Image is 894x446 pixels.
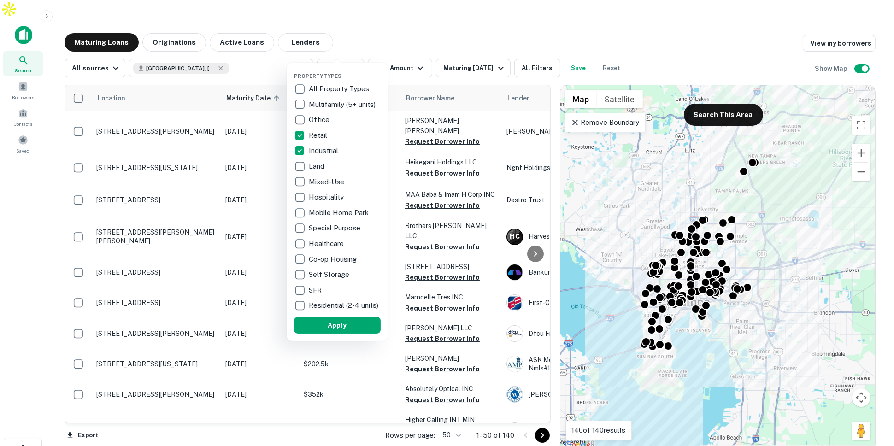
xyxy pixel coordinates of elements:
[294,73,341,79] span: Property Types
[309,254,359,265] p: Co-op Housing
[848,372,894,417] iframe: Chat Widget
[309,176,346,188] p: Mixed-Use
[309,269,351,280] p: Self Storage
[309,99,377,110] p: Multifamily (5+ units)
[309,285,323,296] p: SFR
[309,83,371,94] p: All Property Types
[309,207,371,218] p: Mobile Home Park
[309,145,340,156] p: Industrial
[309,300,380,311] p: Residential (2-4 units)
[309,130,329,141] p: Retail
[309,238,346,249] p: Healthcare
[309,223,362,234] p: Special Purpose
[309,161,326,172] p: Land
[309,114,331,125] p: Office
[309,192,346,203] p: Hospitality
[294,317,381,334] button: Apply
